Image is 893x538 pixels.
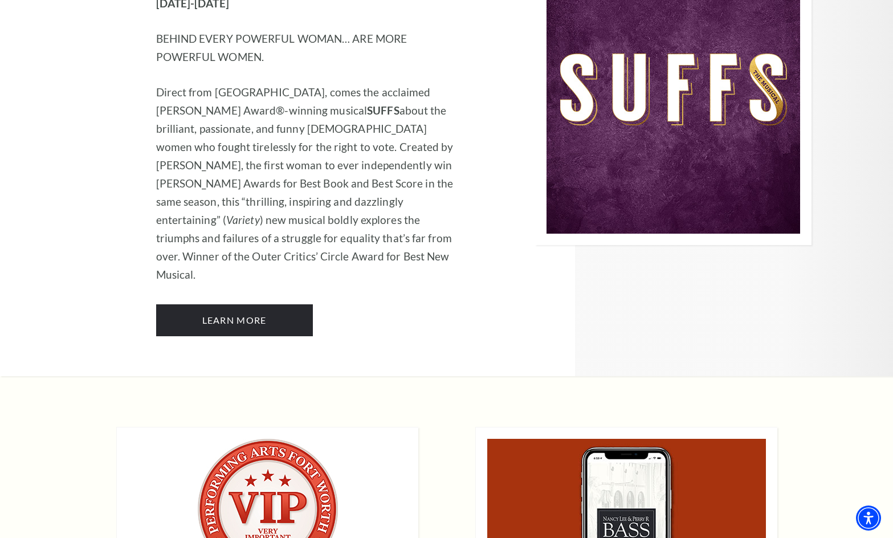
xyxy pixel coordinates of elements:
p: Direct from [GEOGRAPHIC_DATA], comes the acclaimed [PERSON_NAME] Award®-winning musical about the... [156,83,461,284]
em: Variety [226,213,260,226]
a: Learn More Suffs [156,304,313,336]
strong: SUFFS [367,104,399,117]
div: Accessibility Menu [856,506,881,531]
p: BEHIND EVERY POWERFUL WOMAN… ARE MORE POWERFUL WOMEN. [156,30,461,66]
